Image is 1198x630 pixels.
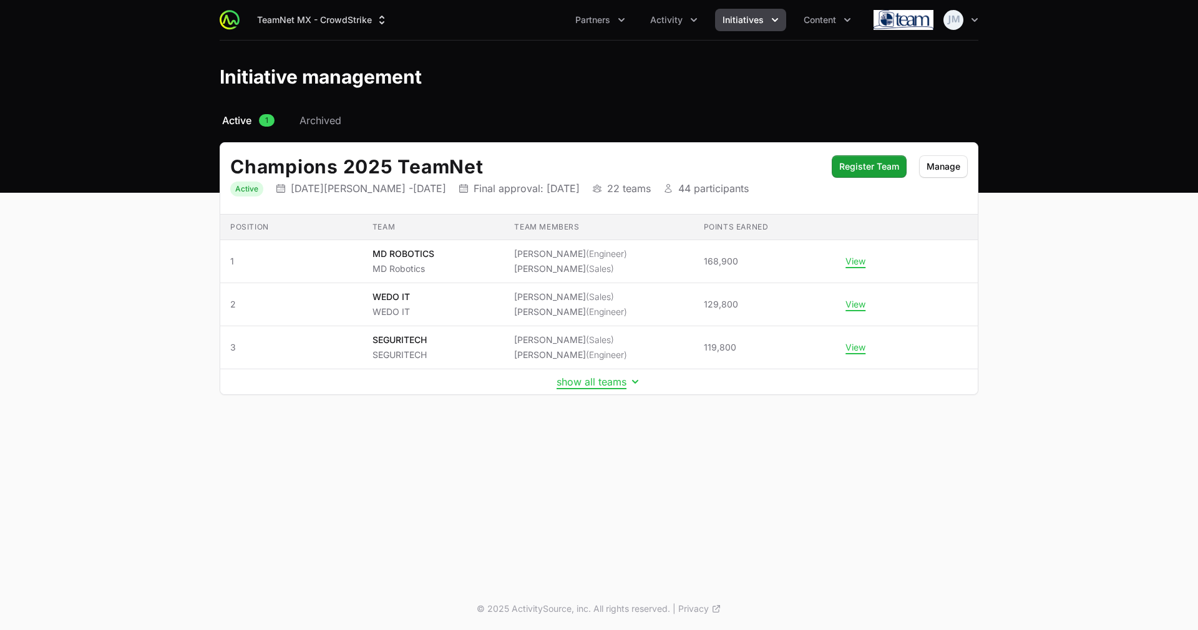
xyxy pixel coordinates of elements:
[474,182,580,195] p: Final approval: [DATE]
[586,334,614,345] span: (Sales)
[514,291,627,303] li: [PERSON_NAME]
[363,215,505,240] th: Team
[568,9,633,31] div: Partners menu
[373,306,410,318] p: WEDO IT
[704,298,738,311] span: 129,800
[299,113,341,128] span: Archived
[607,182,651,195] p: 22 teams
[874,7,933,32] img: TeamNet MX
[297,113,344,128] a: Archived
[586,306,627,317] span: (Engineer)
[514,334,627,346] li: [PERSON_NAME]
[240,9,859,31] div: Main navigation
[220,10,240,30] img: ActivitySource
[704,341,736,354] span: 119,800
[832,155,907,178] button: Register Team
[943,10,963,30] img: Juan Manuel Zuleta
[373,334,427,346] p: SEGURITECH
[919,155,968,178] button: Manage
[845,299,865,310] button: View
[259,114,275,127] span: 1
[220,215,363,240] th: Position
[845,342,865,353] button: View
[230,255,353,268] span: 1
[514,263,627,275] li: [PERSON_NAME]
[504,215,693,240] th: Team members
[723,14,764,26] span: Initiatives
[220,65,422,88] h1: Initiative management
[839,159,899,174] span: Register Team
[704,255,738,268] span: 168,900
[373,263,434,275] p: MD Robotics
[373,248,434,260] p: MD ROBOTICS
[586,263,614,274] span: (Sales)
[230,298,353,311] span: 2
[230,155,819,178] h2: Champions 2025 TeamNet
[796,9,859,31] div: Content menu
[643,9,705,31] div: Activity menu
[220,142,978,395] div: Initiative details
[715,9,786,31] button: Initiatives
[514,306,627,318] li: [PERSON_NAME]
[673,603,676,615] span: |
[643,9,705,31] button: Activity
[845,256,865,267] button: View
[575,14,610,26] span: Partners
[291,182,446,195] p: [DATE][PERSON_NAME] - [DATE]
[373,291,410,303] p: WEDO IT
[220,113,277,128] a: Active1
[477,603,670,615] p: © 2025 ActivitySource, inc. All rights reserved.
[222,113,251,128] span: Active
[586,248,627,259] span: (Engineer)
[514,349,627,361] li: [PERSON_NAME]
[220,113,978,128] nav: Initiative activity log navigation
[678,603,721,615] a: Privacy
[927,159,960,174] span: Manage
[557,376,641,388] button: show all teams
[678,182,749,195] p: 44 participants
[796,9,859,31] button: Content
[650,14,683,26] span: Activity
[230,341,353,354] span: 3
[514,248,627,260] li: [PERSON_NAME]
[250,9,396,31] div: Supplier switch menu
[715,9,786,31] div: Initiatives menu
[694,215,836,240] th: Points earned
[586,291,614,302] span: (Sales)
[804,14,836,26] span: Content
[586,349,627,360] span: (Engineer)
[568,9,633,31] button: Partners
[373,349,427,361] p: SEGURITECH
[250,9,396,31] button: TeamNet MX - CrowdStrike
